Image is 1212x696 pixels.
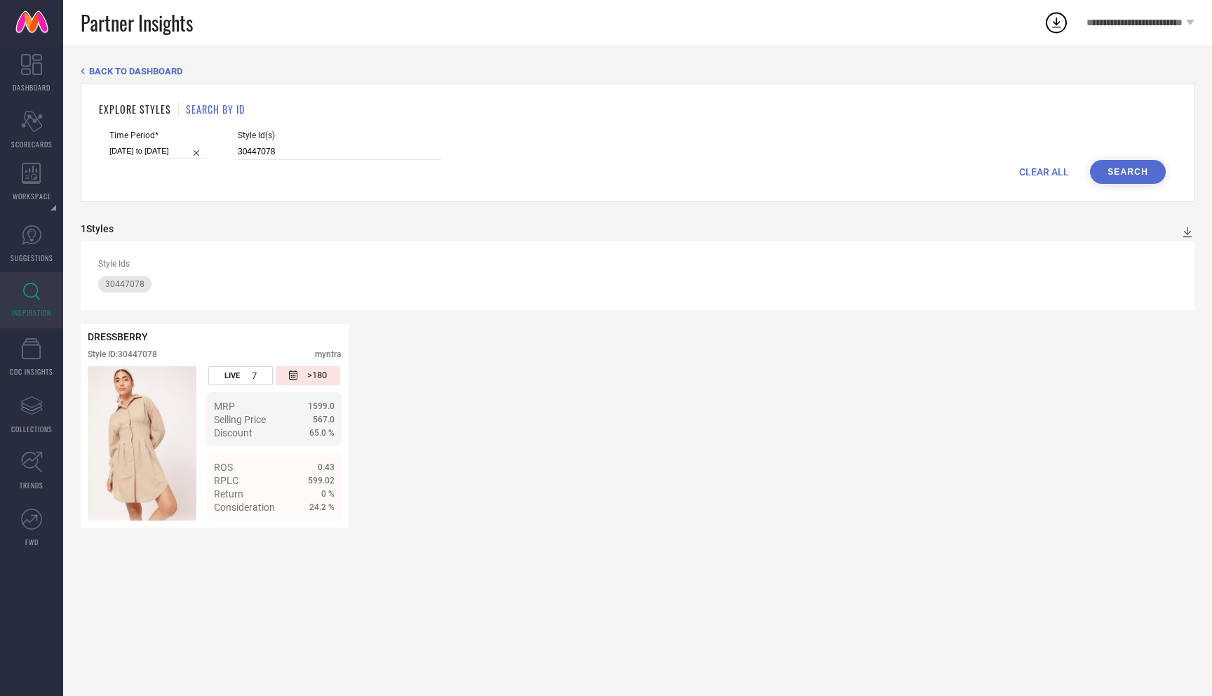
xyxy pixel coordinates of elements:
div: Click to view image [88,366,196,521]
span: 599.02 [308,476,335,486]
img: Style preview image [88,366,196,521]
h1: EXPLORE STYLES [99,102,171,116]
div: Style ID: 30447078 [88,349,157,359]
span: 30447078 [105,279,144,289]
span: ROS [214,462,233,473]
span: DRESSBERRY [88,331,148,342]
h1: SEARCH BY ID [186,102,245,116]
span: BACK TO DASHBOARD [89,66,182,76]
span: SCORECARDS [11,139,53,149]
span: 567.0 [313,415,335,424]
a: Details [289,527,335,538]
span: CDC INSIGHTS [10,366,53,377]
div: Open download list [1044,10,1069,35]
span: Return [214,488,243,500]
div: Number of days since the style was first listed on the platform [276,366,340,385]
span: LIVE [224,371,240,380]
span: >180 [307,370,327,382]
span: Selling Price [214,414,266,425]
div: Style Ids [98,259,1177,269]
span: MRP [214,401,235,412]
span: 1599.0 [308,401,335,411]
span: 0.43 [318,462,335,472]
span: 0 % [321,489,335,499]
span: 7 [252,370,257,381]
div: myntra [315,349,342,359]
span: Details [303,527,335,538]
input: Select time period [109,144,206,159]
span: SUGGESTIONS [11,253,53,263]
span: CLEAR ALL [1019,166,1069,178]
span: FWD [25,537,39,547]
div: 1 Styles [81,223,114,234]
input: Enter comma separated style ids e.g. 12345, 67890 [238,144,441,160]
span: Time Period* [109,130,206,140]
button: Search [1090,160,1166,184]
span: DASHBOARD [13,82,50,93]
span: COLLECTIONS [11,424,53,434]
span: RPLC [214,475,238,486]
span: Partner Insights [81,8,193,37]
div: Number of days the style has been live on the platform [208,366,273,385]
span: WORKSPACE [13,191,51,201]
div: Back TO Dashboard [81,66,1194,76]
span: 24.2 % [309,502,335,512]
span: INSPIRATION [12,307,51,318]
span: Style Id(s) [238,130,441,140]
span: TRENDS [20,480,43,490]
span: Discount [214,427,252,439]
span: 65.0 % [309,428,335,438]
span: Consideration [214,502,275,513]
